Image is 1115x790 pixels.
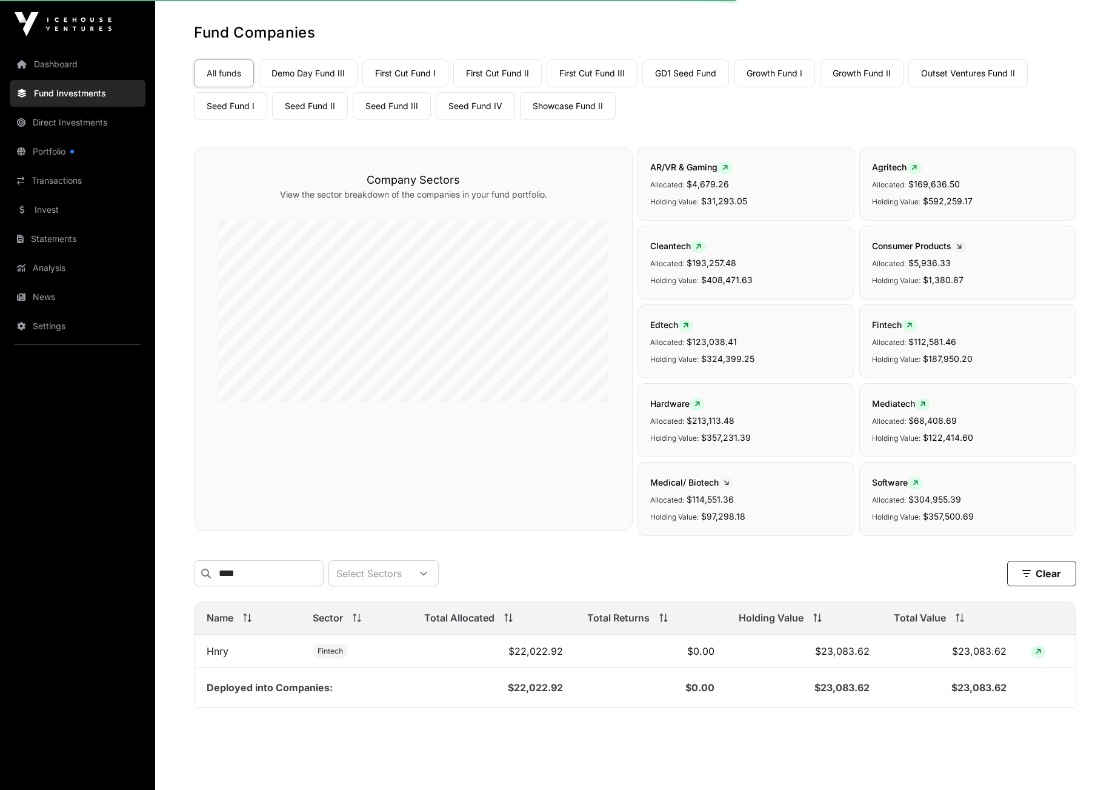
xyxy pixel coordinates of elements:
span: Holding Value: [872,276,920,285]
span: $112,581.46 [908,336,956,347]
img: Icehouse Ventures Logo [15,12,111,36]
a: Invest [10,196,145,223]
a: Seed Fund IV [436,92,515,120]
a: Outset Ventures Fund II [908,59,1028,87]
span: Allocated: [872,338,906,347]
span: Mediatech [872,398,930,409]
span: $357,231.39 [701,432,751,443]
a: Seed Fund II [272,92,348,120]
a: Statements [10,226,145,252]
td: $23,083.62 [727,668,882,708]
a: Showcase Fund II [520,92,616,120]
td: $23,083.62 [727,635,882,668]
span: Allocated: [872,259,906,268]
span: $5,936.33 [908,258,951,268]
span: $1,380.87 [923,275,964,285]
p: View the sector breakdown of the companies in your fund portfolio. [219,189,608,201]
a: Seed Fund III [353,92,431,120]
span: $68,408.69 [908,415,957,426]
iframe: Chat Widget [1054,732,1115,790]
span: $213,113.48 [687,415,734,426]
span: $169,636.50 [908,179,960,189]
td: $0.00 [575,635,727,668]
span: Holding Value: [650,355,699,364]
span: Allocated: [650,417,684,426]
span: $357,500.69 [923,511,974,521]
a: First Cut Fund I [362,59,448,87]
a: Growth Fund I [734,59,815,87]
span: AR/VR & Gaming [650,162,733,172]
span: Allocated: [650,495,684,504]
td: Deployed into Companies: [195,668,412,708]
td: $0.00 [575,668,727,708]
span: Allocated: [650,338,684,347]
h1: Fund Companies [194,23,1076,42]
a: GD1 Seed Fund [642,59,729,87]
span: $592,259.17 [923,196,973,206]
span: $122,414.60 [923,432,973,443]
span: $408,471.63 [701,275,753,285]
span: Holding Value: [872,433,920,443]
span: $304,955.39 [908,494,961,504]
span: Software [872,477,923,487]
span: Total Value [894,611,946,625]
div: Select Sectors [329,561,409,586]
a: News [10,284,145,310]
td: $22,022.92 [412,635,575,668]
span: Medical/ Biotech [650,477,734,487]
span: Hardware [650,398,705,409]
a: Settings [10,313,145,340]
td: $23,083.62 [882,668,1019,708]
span: Holding Value [739,611,804,625]
span: Name [207,611,233,625]
span: Agritech [872,162,922,172]
span: $324,399.25 [701,353,754,364]
span: $4,679.26 [687,179,729,189]
span: Consumer Products [872,241,967,251]
span: $114,551.36 [687,494,734,504]
span: Sector [313,611,343,625]
a: Analysis [10,255,145,281]
span: $193,257.48 [687,258,736,268]
a: Fund Investments [10,80,145,107]
span: $97,298.18 [701,511,745,521]
a: Dashboard [10,51,145,78]
span: $187,950.20 [923,353,973,364]
span: Allocated: [650,259,684,268]
span: Holding Value: [872,512,920,521]
span: Edtech [650,320,693,330]
span: Holding Value: [650,197,699,206]
h3: Company Sectors [219,172,608,189]
a: First Cut Fund III [547,59,637,87]
a: First Cut Fund II [453,59,542,87]
td: $23,083.62 [882,635,1019,668]
a: Growth Fund II [820,59,904,87]
span: Holding Value: [650,276,699,285]
span: Total Returns [587,611,650,625]
span: Fintech [318,646,343,656]
span: Cleantech [650,241,706,251]
span: Holding Value: [650,433,699,443]
button: Clear [1007,561,1076,586]
span: $123,038.41 [687,336,737,347]
span: Total Allocated [424,611,494,625]
span: Holding Value: [872,355,920,364]
span: Fintech [872,320,917,330]
span: Allocated: [872,495,906,504]
span: Allocated: [650,180,684,189]
a: All funds [194,59,254,87]
td: $22,022.92 [412,668,575,708]
a: Direct Investments [10,109,145,136]
span: Holding Value: [650,512,699,521]
a: Portfolio [10,138,145,165]
span: Holding Value: [872,197,920,206]
span: Allocated: [872,180,906,189]
span: $31,293.05 [701,196,747,206]
a: Transactions [10,167,145,194]
span: Allocated: [872,417,906,426]
a: Seed Fund I [194,92,267,120]
a: Hnry [207,645,228,657]
a: Demo Day Fund III [259,59,358,87]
